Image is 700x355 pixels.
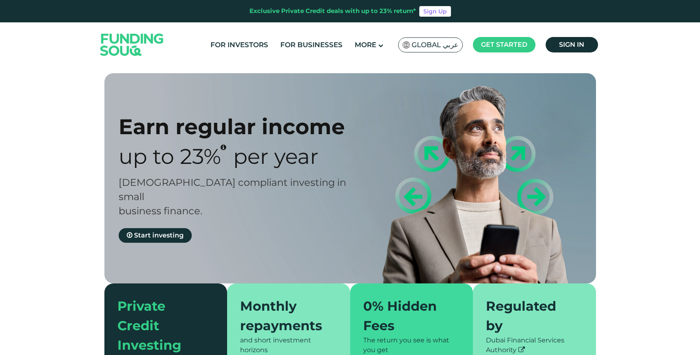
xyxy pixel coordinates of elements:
span: Up to 23% [119,144,221,169]
div: and short investment horizons [240,335,337,355]
a: For Investors [208,38,270,52]
div: Monthly repayments [240,296,327,335]
span: Get started [481,41,527,48]
a: Sign in [546,37,598,52]
span: Global عربي [412,40,458,50]
i: 23% IRR (expected) ~ 15% Net yield (expected) [221,144,226,150]
span: Per Year [233,144,319,169]
div: The return you see is what you get [363,335,460,355]
a: For Businesses [278,38,345,52]
a: Start investing [119,228,192,243]
span: More [355,41,376,49]
span: Sign in [559,41,584,48]
div: Dubai Financial Services Authority [486,335,583,355]
img: SA Flag [403,41,410,48]
img: Logo [92,24,172,65]
div: 0% Hidden Fees [363,296,451,335]
div: Earn regular income [119,114,364,139]
div: Private Credit Investing [117,296,205,355]
div: Exclusive Private Credit deals with up to 23% return* [249,7,416,16]
span: Start investing [134,231,184,239]
div: Regulated by [486,296,573,335]
a: Sign Up [419,6,451,17]
span: [DEMOGRAPHIC_DATA] compliant investing in small business finance. [119,176,346,217]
